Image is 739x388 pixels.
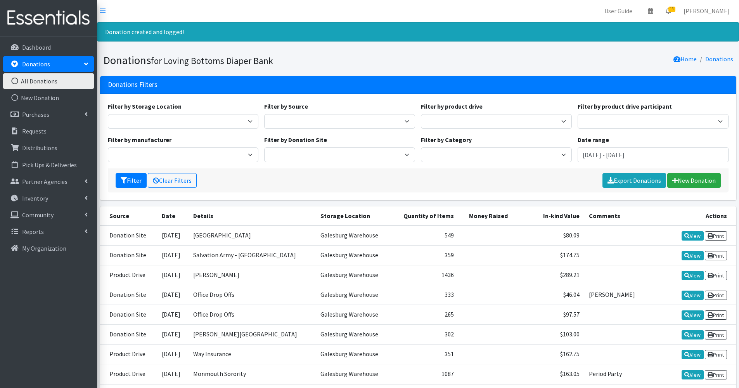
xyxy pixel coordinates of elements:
[316,285,391,305] td: Galesburg Warehouse
[682,231,704,241] a: View
[673,55,697,63] a: Home
[705,291,727,300] a: Print
[22,211,54,219] p: Community
[682,251,704,260] a: View
[3,56,94,72] a: Donations
[705,330,727,339] a: Print
[602,173,666,188] a: Export Donations
[3,157,94,173] a: Pick Ups & Deliveries
[100,305,157,325] td: Donation Site
[316,364,391,384] td: Galesburg Warehouse
[22,244,66,252] p: My Organization
[705,231,727,241] a: Print
[670,206,736,225] th: Actions
[100,345,157,364] td: Product Drive
[682,291,704,300] a: View
[391,325,459,345] td: 302
[189,265,316,285] td: [PERSON_NAME]
[391,364,459,384] td: 1087
[677,3,736,19] a: [PERSON_NAME]
[705,251,727,260] a: Print
[668,7,675,12] span: 13
[108,102,182,111] label: Filter by Storage Location
[3,123,94,139] a: Requests
[705,55,733,63] a: Donations
[316,206,391,225] th: Storage Location
[512,265,584,285] td: $289.21
[108,81,157,89] h3: Donations Filters
[598,3,639,19] a: User Guide
[512,225,584,246] td: $80.09
[391,206,459,225] th: Quantity of Items
[22,161,77,169] p: Pick Ups & Deliveries
[316,305,391,325] td: Galesburg Warehouse
[421,102,483,111] label: Filter by product drive
[421,135,472,144] label: Filter by Category
[584,364,670,384] td: Period Party
[512,305,584,325] td: $97.57
[3,73,94,89] a: All Donations
[316,245,391,265] td: Galesburg Warehouse
[157,345,189,364] td: [DATE]
[584,206,670,225] th: Comments
[157,225,189,246] td: [DATE]
[391,265,459,285] td: 1436
[22,60,50,68] p: Donations
[682,370,704,379] a: View
[116,173,147,188] button: Filter
[3,40,94,55] a: Dashboard
[3,241,94,256] a: My Organization
[512,325,584,345] td: $103.00
[3,107,94,122] a: Purchases
[391,305,459,325] td: 265
[316,265,391,285] td: Galesburg Warehouse
[100,325,157,345] td: Donation Site
[667,173,721,188] a: New Donation
[3,191,94,206] a: Inventory
[705,271,727,280] a: Print
[512,345,584,364] td: $162.75
[189,325,316,345] td: [PERSON_NAME][GEOGRAPHIC_DATA]
[189,245,316,265] td: Salvation Army - [GEOGRAPHIC_DATA]
[578,147,729,162] input: January 1, 2011 - December 31, 2011
[157,325,189,345] td: [DATE]
[22,43,51,51] p: Dashboard
[100,265,157,285] td: Product Drive
[157,245,189,265] td: [DATE]
[148,173,197,188] a: Clear Filters
[578,102,672,111] label: Filter by product drive participant
[705,350,727,359] a: Print
[682,310,704,320] a: View
[189,225,316,246] td: [GEOGRAPHIC_DATA]
[659,3,677,19] a: 13
[578,135,609,144] label: Date range
[682,350,704,359] a: View
[391,285,459,305] td: 333
[316,345,391,364] td: Galesburg Warehouse
[316,225,391,246] td: Galesburg Warehouse
[391,225,459,246] td: 549
[682,330,704,339] a: View
[3,5,94,31] img: HumanEssentials
[189,285,316,305] td: Office Drop Offs
[3,207,94,223] a: Community
[3,90,94,106] a: New Donation
[391,245,459,265] td: 359
[100,225,157,246] td: Donation Site
[157,285,189,305] td: [DATE]
[705,310,727,320] a: Print
[3,224,94,239] a: Reports
[157,265,189,285] td: [DATE]
[100,245,157,265] td: Donation Site
[512,245,584,265] td: $174.75
[22,127,47,135] p: Requests
[157,206,189,225] th: Date
[189,305,316,325] td: Office Drop Offs
[157,305,189,325] td: [DATE]
[512,364,584,384] td: $163.05
[3,174,94,189] a: Partner Agencies
[22,111,49,118] p: Purchases
[584,285,670,305] td: [PERSON_NAME]
[189,364,316,384] td: Monmouth Sorority
[3,140,94,156] a: Distributions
